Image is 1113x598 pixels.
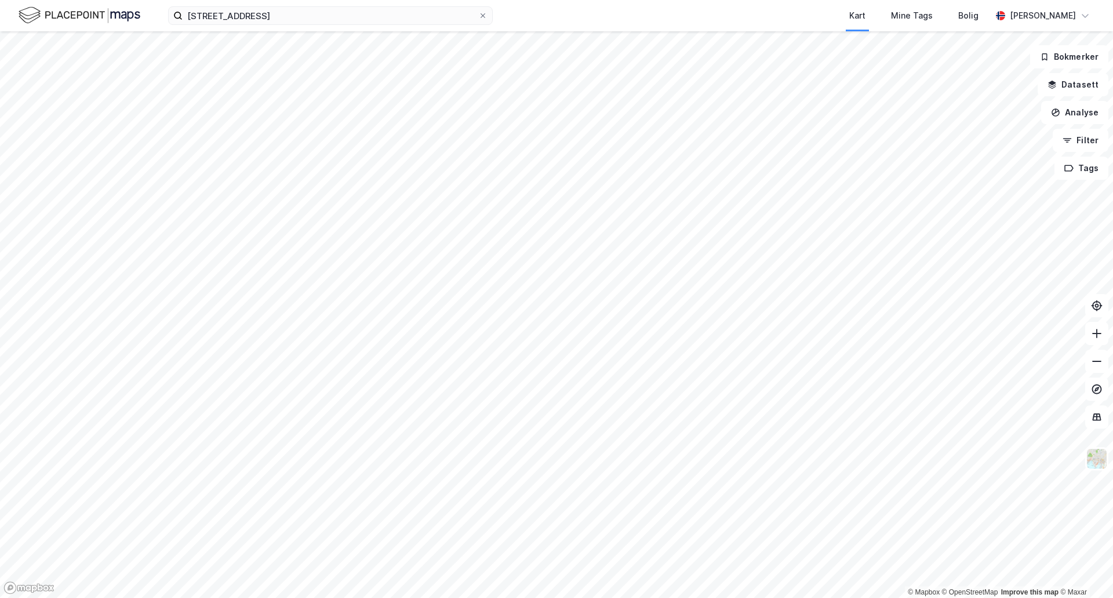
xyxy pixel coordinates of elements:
img: logo.f888ab2527a4732fd821a326f86c7f29.svg [19,5,140,26]
a: OpenStreetMap [942,588,998,596]
button: Tags [1054,157,1108,180]
div: Kart [849,9,865,23]
a: Improve this map [1001,588,1059,596]
div: [PERSON_NAME] [1010,9,1076,23]
a: Mapbox [908,588,940,596]
button: Analyse [1041,101,1108,124]
button: Bokmerker [1030,45,1108,68]
div: Bolig [958,9,979,23]
button: Filter [1053,129,1108,152]
div: Kontrollprogram for chat [1055,542,1113,598]
input: Søk på adresse, matrikkel, gårdeiere, leietakere eller personer [183,7,478,24]
img: Z [1086,448,1108,470]
iframe: Chat Widget [1055,542,1113,598]
button: Datasett [1038,73,1108,96]
div: Mine Tags [891,9,933,23]
a: Mapbox homepage [3,581,54,595]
